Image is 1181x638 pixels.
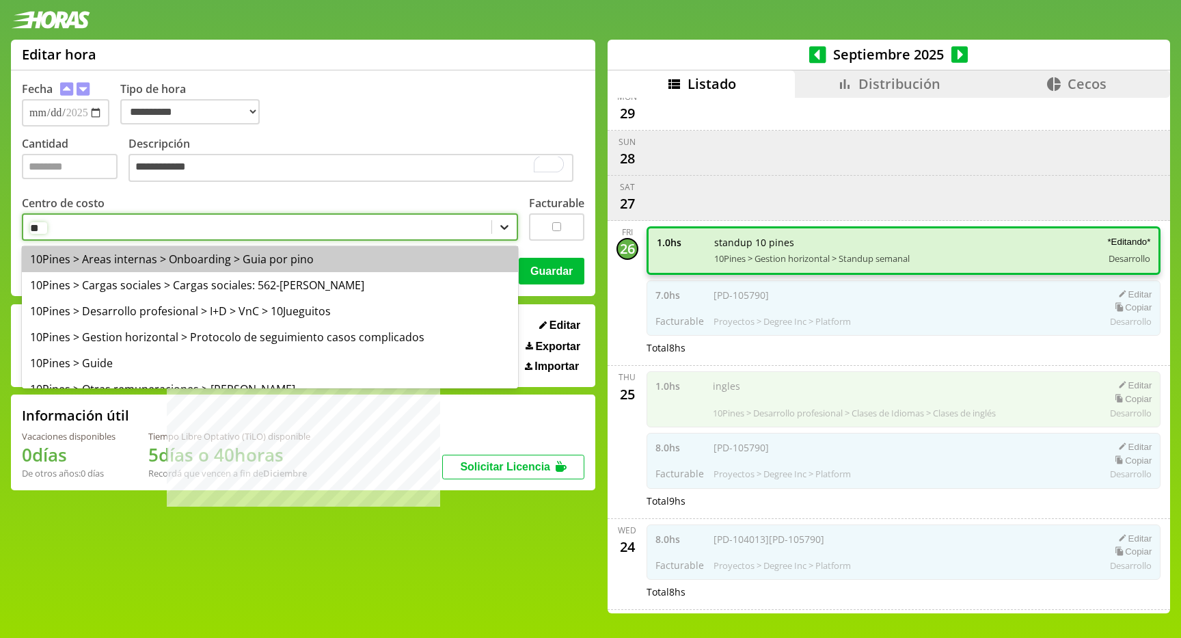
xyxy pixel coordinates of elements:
[22,467,116,479] div: De otros años: 0 días
[148,430,310,442] div: Tiempo Libre Optativo (TiLO) disponible
[460,461,550,473] span: Solicitar Licencia
[22,246,518,272] div: 10Pines > Areas internas > Onboarding > Guia por pino
[128,154,573,183] textarea: To enrich screen reader interactions, please activate Accessibility in Grammarly extension settings
[534,360,579,373] span: Importar
[688,75,736,93] span: Listado
[263,467,307,479] b: Diciembre
[148,442,310,467] h1: 5 días o 40 horas
[22,350,518,376] div: 10Pines > Guide
[647,494,1161,507] div: Total 9 hs
[11,11,90,29] img: logotipo
[618,524,636,536] div: Wed
[616,238,638,260] div: 26
[620,181,635,193] div: Sat
[120,99,260,124] select: Tipo de hora
[858,75,940,93] span: Distribución
[616,536,638,558] div: 24
[22,376,518,402] div: 10Pines > Otras remuneraciones > [PERSON_NAME]
[616,383,638,405] div: 25
[22,154,118,179] input: Cantidad
[616,193,638,215] div: 27
[22,298,518,324] div: 10Pines > Desarrollo profesional > I+D > VnC > 10Jueguitos
[22,406,129,425] h2: Información útil
[22,136,128,186] label: Cantidad
[535,341,580,353] span: Exportar
[22,272,518,298] div: 10Pines > Cargas sociales > Cargas sociales: 562-[PERSON_NAME]
[616,103,638,124] div: 29
[826,45,951,64] span: Septiembre 2025
[647,585,1161,598] div: Total 8 hs
[619,371,636,383] div: Thu
[535,319,584,332] button: Editar
[22,45,96,64] h1: Editar hora
[22,430,116,442] div: Vacaciones disponibles
[521,340,584,354] button: Exportar
[22,81,53,96] label: Fecha
[619,136,636,148] div: Sun
[647,341,1161,354] div: Total 8 hs
[608,98,1170,612] div: scrollable content
[519,258,584,284] button: Guardar
[22,442,116,467] h1: 0 días
[529,196,584,211] label: Facturable
[549,319,580,332] span: Editar
[442,455,584,479] button: Solicitar Licencia
[22,324,518,350] div: 10Pines > Gestion horizontal > Protocolo de seguimiento casos complicados
[1068,75,1107,93] span: Cecos
[622,226,633,238] div: Fri
[148,467,310,479] div: Recordá que vencen a fin de
[616,148,638,170] div: 28
[120,81,271,127] label: Tipo de hora
[22,196,105,211] label: Centro de costo
[128,136,584,186] label: Descripción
